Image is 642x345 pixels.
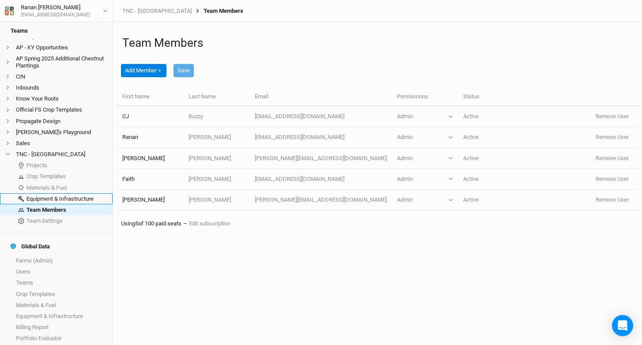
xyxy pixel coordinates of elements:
[458,127,524,148] td: Active
[184,127,250,148] td: [PERSON_NAME]
[122,7,192,15] a: TNC - [GEOGRAPHIC_DATA]
[184,148,250,169] td: [PERSON_NAME]
[250,169,392,190] td: [EMAIL_ADDRESS][DOMAIN_NAME]
[122,36,633,50] h1: Team Members
[397,112,453,120] button: Admin
[117,190,184,210] td: [PERSON_NAME]
[596,175,629,183] button: Remove User
[192,7,243,15] div: Team Members
[392,88,458,107] th: Permissions
[458,190,524,210] td: Active
[183,220,187,227] span: –
[5,22,107,40] h4: Teams
[397,175,453,183] button: Admin
[612,315,633,336] div: Open Intercom Messenger
[184,106,250,127] td: Buzzy
[117,169,184,190] td: Faith
[458,106,524,127] td: Active
[184,169,250,190] td: [PERSON_NAME]
[117,148,184,169] td: [PERSON_NAME]
[397,196,413,204] div: Admin
[250,148,392,169] td: [PERSON_NAME][EMAIL_ADDRESS][DOMAIN_NAME]
[250,106,392,127] td: [EMAIL_ADDRESS][DOMAIN_NAME]
[117,127,184,148] td: Ranan
[121,220,181,227] span: Using 5 of 100 paid seats
[189,220,230,227] a: Edit subscription
[397,133,453,141] button: Admin
[184,88,250,107] th: Last Name
[21,12,90,19] div: [EMAIL_ADDRESS][DOMAIN_NAME]
[184,190,250,210] td: [PERSON_NAME]
[596,112,629,120] button: Remove User
[596,196,629,204] button: Remove User
[596,154,629,162] button: Remove User
[21,3,90,12] div: Ranan [PERSON_NAME]
[397,112,413,120] div: Admin
[174,64,194,77] button: Save
[250,190,392,210] td: [PERSON_NAME][EMAIL_ADDRESS][DOMAIN_NAME]
[397,133,413,141] div: Admin
[117,88,184,107] th: First Name
[250,127,392,148] td: [EMAIL_ADDRESS][DOMAIN_NAME]
[397,175,413,183] div: Admin
[596,133,629,141] button: Remove User
[121,64,166,77] button: Add Member＋
[11,243,50,250] div: Global Data
[458,148,524,169] td: Active
[397,196,453,204] button: Admin
[458,169,524,190] td: Active
[397,154,453,162] button: Admin
[4,3,108,19] button: Ranan [PERSON_NAME][EMAIL_ADDRESS][DOMAIN_NAME]
[250,88,392,107] th: Email
[397,154,413,162] div: Admin
[458,88,524,107] th: Status
[117,106,184,127] td: CJ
